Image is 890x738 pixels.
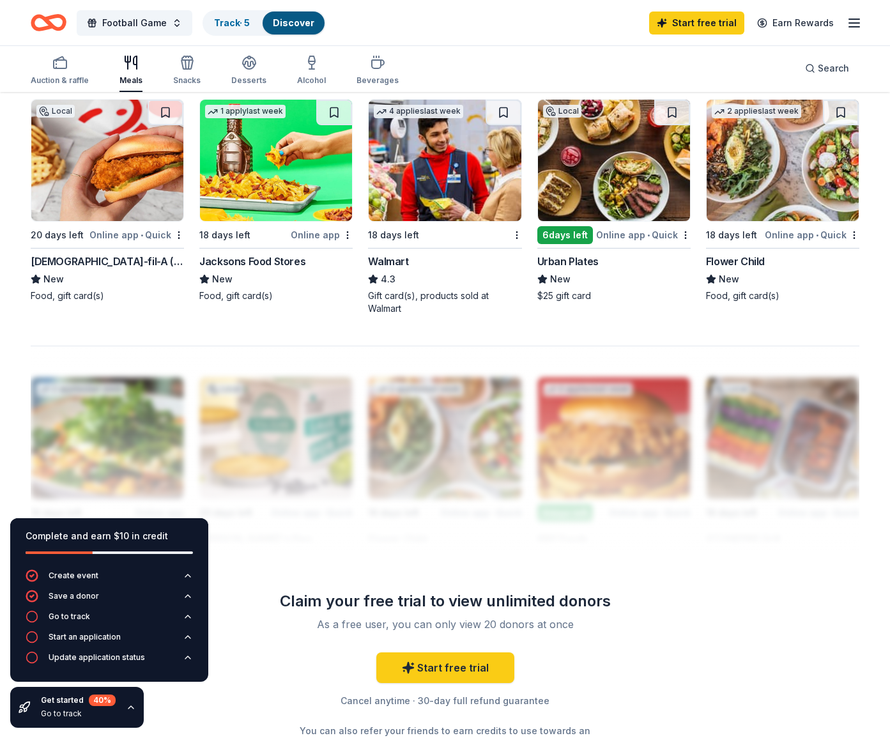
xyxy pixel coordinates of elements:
span: • [647,230,650,240]
button: Go to track [26,610,193,631]
div: 1 apply last week [205,105,286,118]
a: Start free trial [376,652,514,683]
a: Track· 5 [214,17,250,28]
div: Food, gift card(s) [31,289,184,302]
div: Online app Quick [596,227,691,243]
img: Image for Jacksons Food Stores [200,100,352,221]
div: Start an application [49,632,121,642]
div: Online app [291,227,353,243]
a: Image for Walmart4 applieslast week18 days leftWalmart4.3Gift card(s), products sold at Walmart [368,99,521,315]
div: Desserts [231,75,266,86]
div: Flower Child [706,254,765,269]
span: New [550,272,571,287]
button: Track· 5Discover [203,10,326,36]
div: Claim your free trial to view unlimited donors [261,591,629,611]
span: New [212,272,233,287]
div: [DEMOGRAPHIC_DATA]-fil-A (Orange) [31,254,184,269]
a: Image for Flower Child2 applieslast week18 days leftOnline app•QuickFlower ChildNewFood, gift car... [706,99,859,302]
div: Save a donor [49,591,99,601]
div: Go to track [41,709,116,719]
button: Beverages [357,50,399,92]
div: 6 days left [537,226,593,244]
div: Create event [49,571,98,581]
div: 40 % [89,695,116,706]
img: Image for Walmart [369,100,521,221]
img: Image for Chick-fil-A (Orange) [31,100,183,221]
div: 4 applies last week [374,105,463,118]
button: Alcohol [297,50,326,92]
div: Walmart [368,254,408,269]
a: Home [31,8,66,38]
div: Jacksons Food Stores [199,254,305,269]
div: 18 days left [368,227,419,243]
button: Start an application [26,631,193,651]
div: Online app Quick [765,227,859,243]
div: 18 days left [706,227,757,243]
div: Go to track [49,611,90,622]
div: 18 days left [199,227,250,243]
span: • [816,230,818,240]
span: New [43,272,64,287]
a: Image for Urban PlatesLocal6days leftOnline app•QuickUrban PlatesNew$25 gift card [537,99,691,302]
div: Local [36,105,75,118]
a: Image for Jacksons Food Stores1 applylast week18 days leftOnline appJacksons Food StoresNewFood, ... [199,99,353,302]
span: Search [818,61,849,76]
a: Image for Chick-fil-A (Orange)Local20 days leftOnline app•Quick[DEMOGRAPHIC_DATA]-fil-A (Orange)N... [31,99,184,302]
span: New [719,272,739,287]
div: Beverages [357,75,399,86]
div: 20 days left [31,227,84,243]
div: Update application status [49,652,145,663]
a: Discover [273,17,314,28]
div: Gift card(s), products sold at Walmart [368,289,521,315]
span: Football Game [102,15,167,31]
button: Meals [119,50,142,92]
div: Online app Quick [89,227,184,243]
button: Search [795,56,859,81]
div: 2 applies last week [712,105,801,118]
div: Meals [119,75,142,86]
span: • [141,230,143,240]
button: Snacks [173,50,201,92]
button: Auction & raffle [31,50,89,92]
div: Auction & raffle [31,75,89,86]
a: Earn Rewards [749,12,841,35]
button: Create event [26,569,193,590]
div: Urban Plates [537,254,599,269]
div: Food, gift card(s) [706,289,859,302]
img: Image for Flower Child [707,100,859,221]
div: Snacks [173,75,201,86]
div: Cancel anytime · 30-day full refund guarantee [261,693,629,709]
div: Local [543,105,581,118]
div: Alcohol [297,75,326,86]
button: Football Game [77,10,192,36]
div: Complete and earn $10 in credit [26,528,193,544]
div: $25 gift card [537,289,691,302]
button: Save a donor [26,590,193,610]
span: 4.3 [381,272,395,287]
a: Start free trial [649,12,744,35]
button: Update application status [26,651,193,672]
div: Get started [41,695,116,706]
img: Image for Urban Plates [538,100,690,221]
div: As a free user, you can only view 20 donors at once [277,617,614,632]
button: Desserts [231,50,266,92]
div: Food, gift card(s) [199,289,353,302]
